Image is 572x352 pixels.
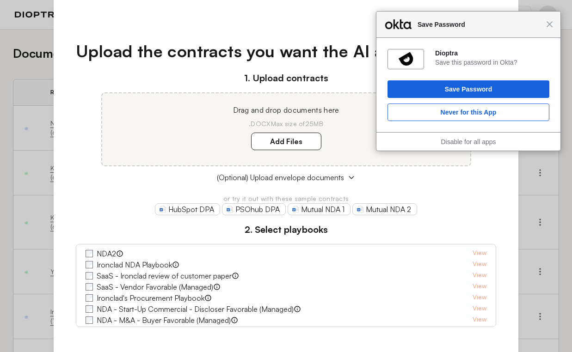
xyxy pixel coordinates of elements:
[155,203,220,215] a: HubSpot DPA
[473,270,486,281] a: View
[76,194,496,203] p: or try it out with these sample contracts
[97,281,213,292] label: SaaS - Vendor Favorable (Managed)
[76,223,496,237] h3: 2. Select playbooks
[97,270,232,281] label: SaaS - Ironclad review of customer paper
[76,71,496,85] h3: 1. Upload contracts
[113,119,459,128] p: .DOCX Max size of 25MB
[473,259,486,270] a: View
[97,259,172,270] label: Ironclad NDA Playbook
[387,103,549,121] button: Never for this App
[435,49,549,57] div: Dioptra
[473,292,486,303] a: View
[473,303,486,315] a: View
[546,21,553,28] span: Close
[387,80,549,98] button: Save Password
[473,326,486,337] a: View
[473,281,486,292] a: View
[473,315,486,326] a: View
[435,58,549,67] div: Save this password in Okta?
[113,104,459,115] p: Drag and drop documents here
[76,172,496,183] button: (Optional) Upload envelope documents
[473,248,486,259] a: View
[76,39,496,64] h1: Upload the contracts you want the AI agent to review
[97,315,231,326] label: NDA - M&A - Buyer Favorable (Managed)
[222,203,286,215] a: PSOhub DPA
[97,326,248,337] label: NDA - Commercial - Party Agnostic (Managed)
[399,52,413,67] img: 51YJYQAAAAZJREFUAwDAGZRBxy4jjwAAAABJRU5ErkJggg==
[441,138,496,146] a: Disable for all apps
[97,248,116,259] label: NDA2
[288,203,351,215] a: Mutual NDA 1
[505,7,511,20] button: ×
[217,172,344,183] span: (Optional) Upload envelope documents
[251,133,321,150] label: Add Files
[413,19,546,30] span: Save Password
[97,303,294,315] label: NDA - Start-Up Commercial - Discloser Favorable (Managed)
[352,203,417,215] a: Mutual NDA 2
[97,292,204,303] label: Ironclad's Procurement Playbook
